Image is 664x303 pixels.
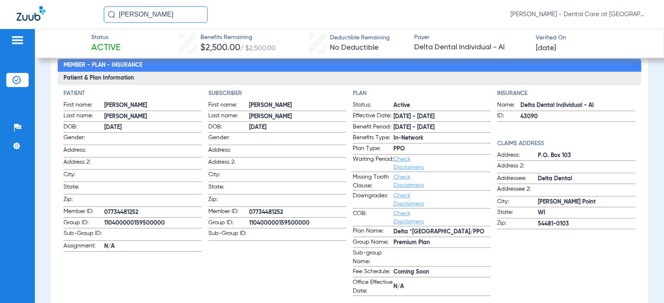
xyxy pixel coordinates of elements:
span: Member ID: [63,207,104,217]
span: [DATE] [536,43,556,53]
img: hamburger-icon [11,35,24,45]
span: Sub-Group ID: [63,229,104,240]
span: 07734481252 [104,208,201,217]
span: Downgrades: [353,191,393,208]
span: Address 2: [497,162,538,173]
span: Active [393,101,491,110]
span: P.O. Box 103 [538,151,635,160]
span: Waiting Period: [353,155,393,172]
span: State: [208,183,249,194]
span: Sub-Group ID: [208,229,249,240]
span: PPO [393,145,491,153]
span: Delta Dental Individual - AI [414,42,529,53]
span: Verified On [536,34,650,42]
span: Gender: [63,133,104,145]
span: [PERSON_NAME] [104,112,201,121]
span: WI [538,208,635,217]
span: Plan Type: [353,144,393,154]
span: Active [91,42,120,54]
span: Premium Plan [393,238,491,247]
span: Plan Name: [353,227,393,237]
h4: Subscriber [208,89,346,98]
span: Gender: [208,133,249,145]
span: DOB: [63,123,104,133]
span: N/A [104,242,201,251]
span: First name: [63,101,104,111]
span: / $2,500.00 [240,45,276,52]
span: Address 2: [63,158,104,169]
a: Check Disclaimers [393,193,424,207]
span: Member ID: [208,207,249,217]
span: [DATE] - [DATE] [393,123,491,132]
span: Office Effective Date: [353,278,393,296]
span: First name: [208,101,249,111]
span: [PERSON_NAME] [249,112,346,121]
span: 54481-0103 [538,220,635,228]
span: Missing Tooth Clause: [353,173,393,190]
span: Coming Soon [393,268,491,276]
span: Payer [414,33,529,42]
span: Delta Dental Individual - AI [520,101,635,110]
span: [PERSON_NAME] [249,101,346,110]
span: Address 2: [208,158,249,169]
img: Search Icon [108,11,115,18]
a: Check Disclaimers [393,211,424,225]
span: 07734481252 [249,208,346,217]
span: State: [497,208,538,218]
span: COB: [353,209,393,226]
span: Group ID: [208,218,249,228]
span: No Deductible [330,44,378,51]
span: [PERSON_NAME] - Dental Care at [GEOGRAPHIC_DATA] [510,10,647,19]
span: Delta *[GEOGRAPHIC_DATA]/PPO [393,228,491,236]
span: [DATE] [249,123,346,132]
span: Assignment: [63,242,104,252]
span: Name: [497,101,520,111]
span: ID: [497,112,520,121]
span: [DATE] - [DATE] [393,112,491,121]
span: Address: [497,151,538,161]
span: Zip: [497,219,538,229]
span: City: [63,170,104,182]
span: Benefit Period: [353,123,393,133]
span: DOB: [208,123,249,133]
span: Last name: [63,112,104,121]
span: City: [497,197,538,207]
span: Benefits Type: [353,133,393,143]
span: Fee Schedule: [353,267,393,277]
span: Addressee 2: [497,185,538,196]
span: In-Network [393,134,491,143]
a: Check Disclaimers [393,156,424,170]
span: Status: [353,101,393,111]
span: Benefits Remaining [200,33,276,42]
span: Deductible Remaining [330,34,390,42]
span: Effective Date: [353,112,393,121]
span: $2,500.00 [200,44,240,52]
span: N/A [393,282,491,291]
h4: Patient [63,89,201,98]
a: Check Disclaimers [393,174,424,188]
span: 110400000159500000 [249,219,346,228]
span: 110400000159500000 [104,219,201,228]
span: [DATE] [104,123,201,132]
span: 43090 [520,112,635,121]
span: Addressee: [497,174,538,184]
span: Zip: [63,195,104,206]
span: Status [91,33,120,42]
h4: Claims Address [497,139,635,148]
app-breakdown-title: Plan [353,89,491,98]
span: State: [63,183,104,194]
span: Last name: [208,112,249,121]
span: Group ID: [63,218,104,228]
span: Address: [208,146,249,157]
h4: Insurance [497,89,635,98]
input: Search for patients [104,6,207,23]
span: City: [208,170,249,182]
span: Zip: [208,195,249,206]
span: Delta Dental [538,175,635,183]
span: [PERSON_NAME] Point [538,198,635,206]
span: Address: [63,146,104,157]
img: Zuub Logo [17,6,45,21]
span: [PERSON_NAME] [104,101,201,110]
